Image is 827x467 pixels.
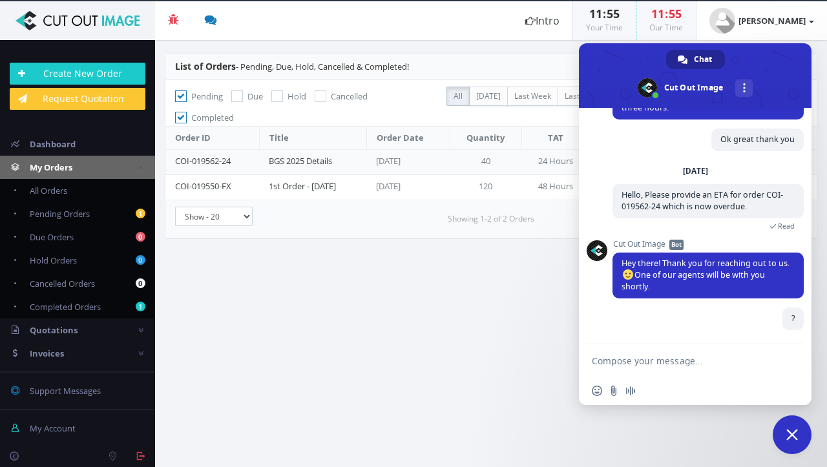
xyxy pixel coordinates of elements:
label: Last Month [558,87,612,106]
b: 0 [136,278,145,288]
td: 48 Hours [522,174,589,200]
b: 1 [136,302,145,311]
small: Showing 1-2 of 2 Orders [448,213,534,225]
a: Intro [512,1,572,40]
b: 0 [136,232,145,242]
span: 55 [669,6,682,21]
span: List of Orders [175,60,236,72]
th: Title [259,127,366,150]
span: Ok great thank you [720,134,795,145]
label: Last Week [507,87,558,106]
strong: [PERSON_NAME] [738,15,806,26]
span: : [602,6,607,21]
span: : [664,6,669,21]
span: Due [247,90,263,102]
label: All [446,87,470,106]
span: Audio message [625,386,636,396]
span: Completed Orders [30,301,101,313]
td: 40 [450,149,522,174]
small: Our Time [649,22,683,33]
span: My Orders [30,161,72,173]
a: COI-019562-24 [175,155,231,167]
img: Cut Out Image [10,11,145,30]
span: All Orders [30,185,67,196]
span: Insert an emoji [592,386,602,396]
span: ? [791,313,795,324]
span: Pending Orders [30,208,90,220]
a: BGS 2025 Details [269,155,332,167]
span: Hold [288,90,306,102]
a: Create New Order [10,63,145,85]
td: 120 [450,174,522,200]
a: Request Quotation [10,88,145,110]
div: [DATE] [683,167,708,175]
span: Cut Out Image [612,240,804,249]
span: Chat [694,50,712,69]
span: 11 [589,6,602,21]
span: Cancelled [331,90,368,102]
label: [DATE] [469,87,508,106]
a: COI-019550-FX [175,180,231,192]
span: Dashboard [30,138,76,150]
img: user_default.jpg [709,8,735,34]
th: Order ID [165,127,259,150]
span: Invoices [30,348,64,359]
span: 11 [651,6,664,21]
a: Chat [666,50,725,69]
span: Hello, Please provide an ETA for order COI-019562-24 which is now overdue. [622,189,783,212]
small: Your Time [586,22,623,33]
span: 55 [607,6,620,21]
th: TAT [522,127,589,150]
span: Quotations [30,324,78,336]
span: Bot [669,240,684,250]
b: 1 [136,209,145,218]
span: Pending [191,90,223,102]
span: Due Orders [30,231,74,243]
th: Order Date [366,127,450,150]
td: [DATE] [366,174,450,200]
span: Completed [191,112,234,123]
textarea: Compose your message... [592,344,773,377]
span: Support Messages [30,385,101,397]
span: Hold Orders [30,254,77,266]
a: 1st Order - [DATE] [269,180,336,192]
a: [PERSON_NAME] [696,1,827,40]
a: Close chat [773,415,811,454]
td: 24 Hours [522,149,589,174]
span: Hey there! Thank you for reaching out to us. One of our agents will be with you shortly. [622,258,790,292]
td: [DATE] [366,149,450,174]
span: Send a file [609,386,619,396]
span: Quantity [466,132,505,143]
b: 0 [136,255,145,265]
span: My Account [30,422,76,434]
span: Cancelled Orders [30,278,95,289]
span: Read [778,222,795,231]
span: - Pending, Due, Hold, Cancelled & Completed! [175,61,409,72]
